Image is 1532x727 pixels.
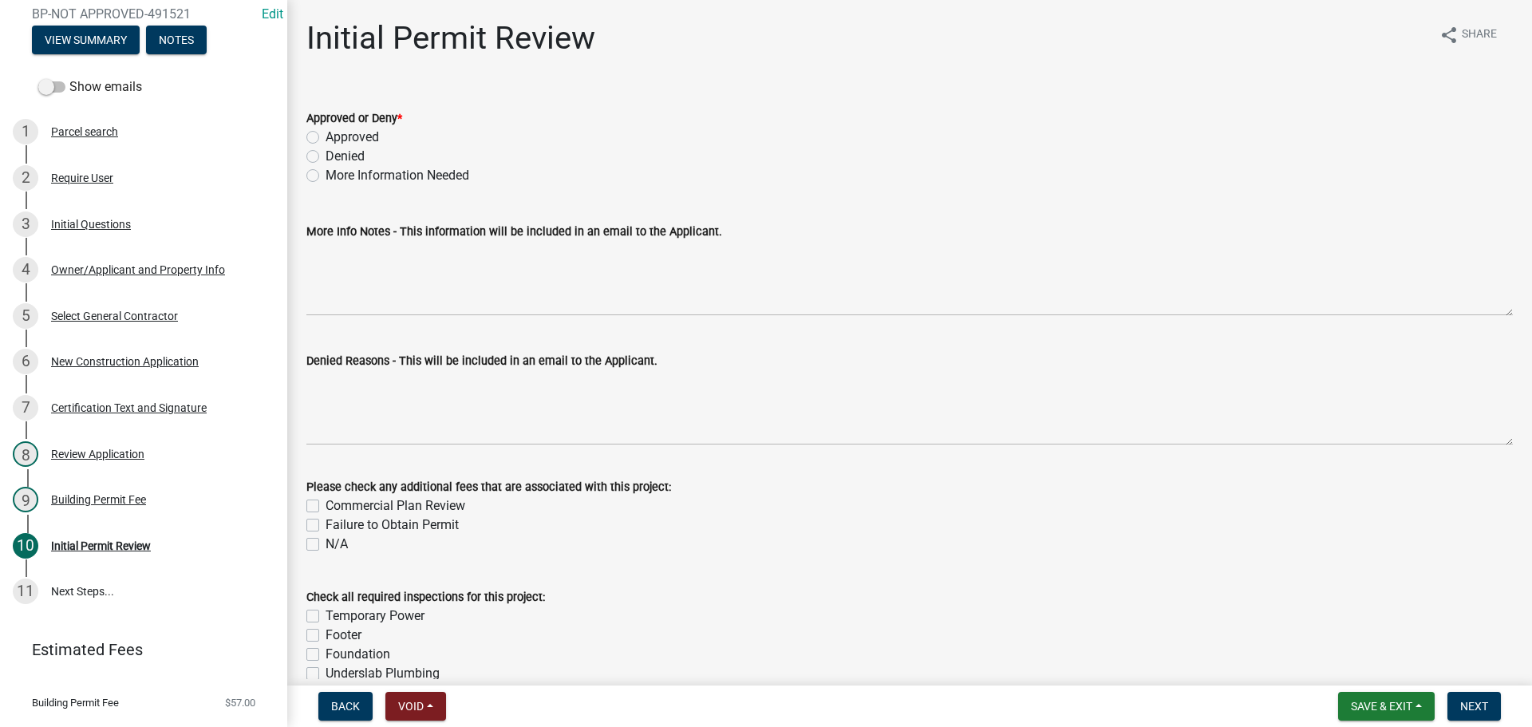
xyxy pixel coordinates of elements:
span: Building Permit Fee [32,697,119,708]
label: Approved or Deny [306,113,402,124]
button: Save & Exit [1338,692,1435,721]
label: More Information Needed [326,166,469,185]
div: 9 [13,487,38,512]
div: 8 [13,441,38,467]
span: Next [1460,700,1488,713]
span: Share [1462,26,1497,45]
div: 7 [13,395,38,421]
wm-modal-confirm: Notes [146,34,207,47]
div: 1 [13,119,38,144]
label: Foundation [326,645,390,664]
button: Notes [146,26,207,54]
label: Footer [326,626,361,645]
label: Failure to Obtain Permit [326,516,459,535]
label: Please check any additional fees that are associated with this project: [306,482,671,493]
label: N/A [326,535,348,554]
label: Temporary Power [326,606,424,626]
label: Underslab Plumbing [326,664,440,683]
h1: Initial Permit Review [306,19,595,57]
div: Certification Text and Signature [51,402,207,413]
span: Save & Exit [1351,700,1412,713]
div: 11 [13,579,38,604]
label: Denied [326,147,365,166]
label: More Info Notes - This information will be included in an email to the Applicant. [306,227,722,238]
label: Check all required inspections for this project: [306,592,545,603]
label: Denied Reasons - This will be included in an email to the Applicant. [306,356,657,367]
wm-modal-confirm: Summary [32,34,140,47]
div: Parcel search [51,126,118,137]
i: share [1439,26,1459,45]
div: Review Application [51,448,144,460]
div: Initial Questions [51,219,131,230]
wm-modal-confirm: Edit Application Number [262,6,283,22]
div: Owner/Applicant and Property Info [51,264,225,275]
div: 5 [13,303,38,329]
div: Select General Contractor [51,310,178,322]
span: $57.00 [225,697,255,708]
label: Commercial Plan Review [326,496,465,516]
a: Edit [262,6,283,22]
span: Back [331,700,360,713]
button: Back [318,692,373,721]
button: Void [385,692,446,721]
div: Require User [51,172,113,184]
div: 2 [13,165,38,191]
button: View Summary [32,26,140,54]
div: 3 [13,211,38,237]
button: shareShare [1427,19,1510,50]
div: Building Permit Fee [51,494,146,505]
div: 10 [13,533,38,559]
div: 4 [13,257,38,283]
label: Show emails [38,77,142,97]
a: Estimated Fees [13,634,262,666]
div: 6 [13,349,38,374]
label: Approved [326,128,379,147]
span: BP-NOT APPROVED-491521 [32,6,255,22]
div: Initial Permit Review [51,540,151,551]
button: Next [1447,692,1501,721]
span: Void [398,700,424,713]
div: New Construction Application [51,356,199,367]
